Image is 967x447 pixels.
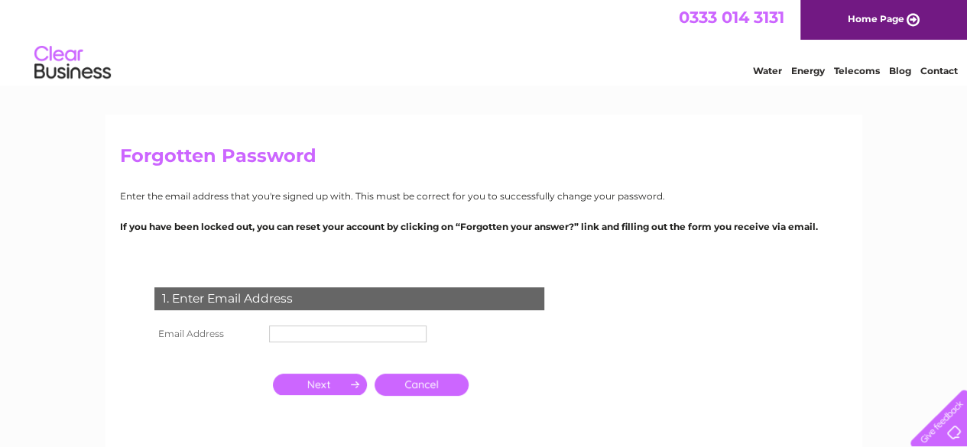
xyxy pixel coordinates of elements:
a: Telecoms [834,65,880,76]
h2: Forgotten Password [120,145,848,174]
p: Enter the email address that you're signed up with. This must be correct for you to successfully ... [120,189,848,203]
a: Cancel [375,374,469,396]
a: Energy [791,65,825,76]
div: 1. Enter Email Address [154,287,544,310]
a: 0333 014 3131 [679,8,784,27]
th: Email Address [151,322,265,346]
p: If you have been locked out, you can reset your account by clicking on “Forgotten your answer?” l... [120,219,848,234]
a: Contact [920,65,958,76]
a: Blog [889,65,911,76]
div: Clear Business is a trading name of Verastar Limited (registered in [GEOGRAPHIC_DATA] No. 3667643... [123,8,845,74]
a: Water [753,65,782,76]
img: logo.png [34,40,112,86]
